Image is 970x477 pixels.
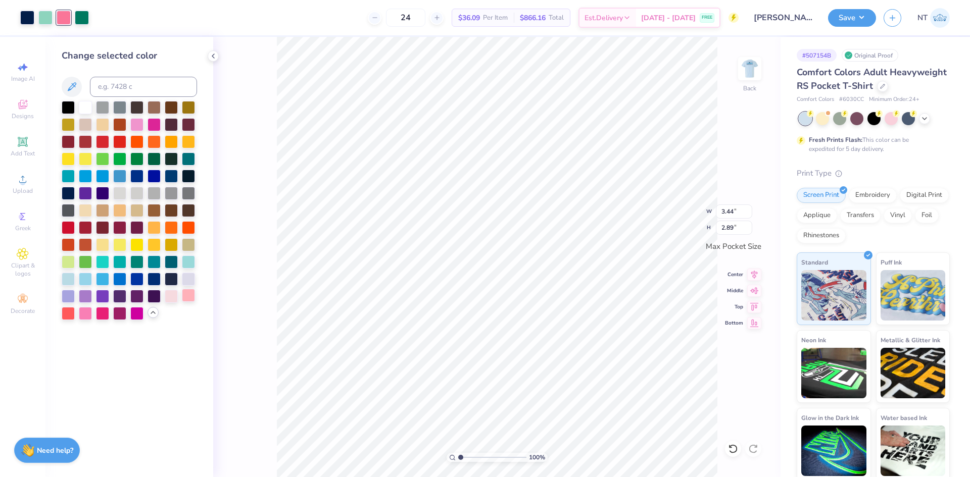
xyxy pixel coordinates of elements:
span: Designs [12,112,34,120]
span: Water based Ink [881,412,927,423]
span: Comfort Colors [797,95,834,104]
strong: Fresh Prints Flash: [809,136,862,144]
span: Glow in the Dark Ink [801,412,859,423]
div: # 507154B [797,49,837,62]
span: $866.16 [520,13,546,23]
input: e.g. 7428 c [90,77,197,97]
span: FREE [702,14,712,21]
div: Change selected color [62,49,197,63]
div: Transfers [840,208,881,223]
span: Comfort Colors Adult Heavyweight RS Pocket T-Shirt [797,66,947,92]
span: Greek [15,224,31,232]
span: Center [725,271,743,278]
img: Standard [801,270,866,321]
span: Clipart & logos [5,261,40,278]
div: Screen Print [797,188,846,203]
span: Top [725,303,743,310]
span: Upload [13,187,33,195]
span: Total [549,13,564,23]
strong: Need help? [37,446,73,455]
span: Est. Delivery [585,13,623,23]
img: Back [740,59,760,79]
div: Print Type [797,168,950,179]
span: [DATE] - [DATE] [641,13,696,23]
span: Decorate [11,307,35,315]
div: Back [743,84,756,93]
img: Water based Ink [881,426,946,476]
span: Metallic & Glitter Ink [881,335,940,345]
div: Embroidery [849,188,897,203]
img: Metallic & Glitter Ink [881,348,946,398]
div: This color can be expedited for 5 day delivery. [809,135,933,153]
button: Save [828,9,876,27]
img: Neon Ink [801,348,866,398]
img: Nestor Talens [930,8,950,28]
span: # 6030CC [839,95,864,104]
img: Puff Ink [881,270,946,321]
span: Neon Ink [801,335,826,345]
img: Glow in the Dark Ink [801,426,866,476]
span: Per Item [483,13,508,23]
span: Minimum Order: 24 + [869,95,919,104]
input: – – [386,9,425,27]
span: NT [917,12,928,24]
span: 100 % [529,453,545,462]
span: Bottom [725,320,743,327]
span: Puff Ink [881,257,902,268]
div: Vinyl [884,208,912,223]
div: Original Proof [842,49,898,62]
span: Image AI [11,75,35,83]
div: Applique [797,208,837,223]
span: Middle [725,287,743,294]
span: Add Text [11,149,35,157]
div: Foil [915,208,939,223]
span: Standard [801,257,828,268]
div: Rhinestones [797,228,846,243]
a: NT [917,8,950,28]
div: Digital Print [900,188,949,203]
span: $36.09 [458,13,480,23]
input: Untitled Design [746,8,820,28]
